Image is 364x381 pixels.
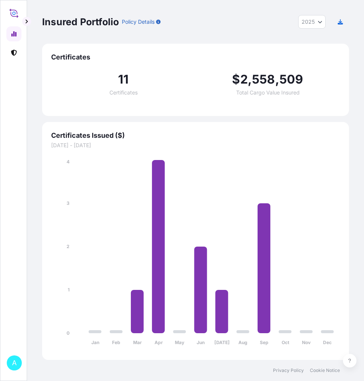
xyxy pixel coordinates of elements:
[67,159,70,165] tspan: 4
[279,73,303,85] span: 509
[302,340,311,345] tspan: Nov
[236,90,300,95] span: Total Cargo Value Insured
[67,330,70,336] tspan: 0
[112,340,120,345] tspan: Feb
[175,340,185,345] tspan: May
[118,73,129,85] span: 11
[273,367,304,373] a: Privacy Policy
[302,18,315,26] span: 2025
[240,73,248,85] span: 2
[67,200,70,206] tspan: 3
[51,53,340,62] span: Certificates
[133,340,142,345] tspan: Mar
[248,73,252,85] span: ,
[298,15,326,29] button: Year Selector
[12,359,17,367] span: A
[68,287,70,293] tspan: 1
[214,340,230,345] tspan: [DATE]
[42,16,119,28] p: Insured Portfolio
[238,340,247,345] tspan: Aug
[310,367,340,373] a: Cookie Notice
[232,73,240,85] span: $
[275,73,279,85] span: ,
[51,131,340,140] span: Certificates Issued ($)
[197,340,205,345] tspan: Jun
[51,142,340,149] span: [DATE] - [DATE]
[109,90,138,95] span: Certificates
[323,340,332,345] tspan: Dec
[252,73,275,85] span: 558
[260,340,268,345] tspan: Sep
[282,340,290,345] tspan: Oct
[91,340,99,345] tspan: Jan
[155,340,163,345] tspan: Apr
[122,18,155,26] p: Policy Details
[67,244,70,249] tspan: 2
